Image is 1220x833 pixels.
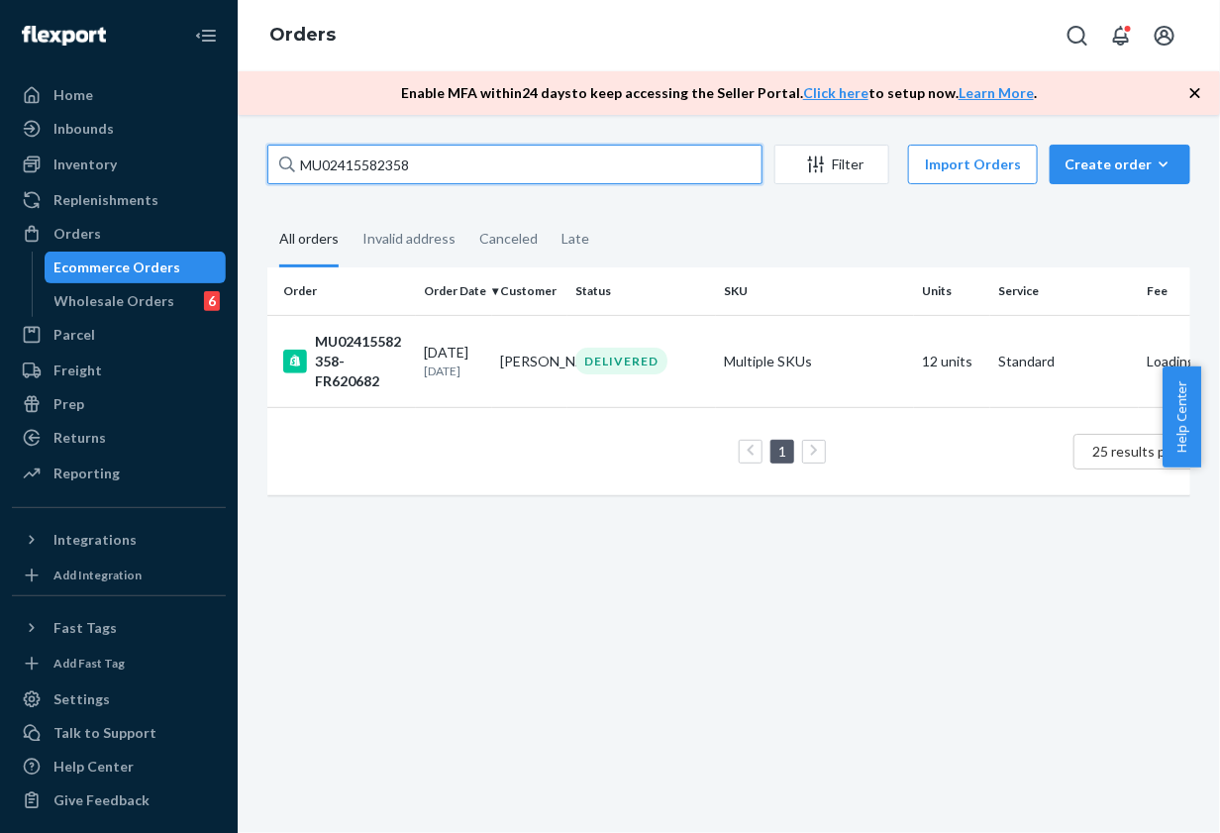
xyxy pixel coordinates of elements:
a: Wholesale Orders6 [45,285,227,317]
a: Ecommerce Orders [45,252,227,283]
div: Add Integration [53,567,142,583]
a: Click here [803,84,868,101]
a: Add Fast Tag [12,652,226,676]
div: 6 [204,291,220,311]
ol: breadcrumbs [254,7,352,64]
a: Freight [12,355,226,386]
button: Open Search Box [1058,16,1097,55]
th: Order [267,267,416,315]
div: Invalid address [362,213,456,264]
div: Reporting [53,464,120,483]
div: Ecommerce Orders [54,258,181,277]
div: Wholesale Orders [54,291,175,311]
button: Fast Tags [12,612,226,644]
div: Parcel [53,325,95,345]
a: Replenishments [12,184,226,216]
div: Create order [1065,155,1175,174]
div: Inbounds [53,119,114,139]
button: Give Feedback [12,784,226,816]
th: Order Date [416,267,492,315]
button: Help Center [1163,366,1201,468]
div: Inventory [53,155,117,174]
div: Give Feedback [53,790,150,810]
a: Returns [12,422,226,454]
a: Settings [12,683,226,715]
div: [DATE] [424,343,484,379]
div: MU02415582358-FR620682 [283,332,408,391]
td: 12 units [914,315,990,407]
div: Integrations [53,530,137,550]
a: Add Integration [12,564,226,587]
button: Import Orders [908,145,1038,184]
button: Integrations [12,524,226,556]
a: Help Center [12,751,226,782]
a: Learn More [959,84,1034,101]
th: Units [914,267,990,315]
th: Status [567,267,716,315]
div: Freight [53,361,102,380]
div: DELIVERED [575,348,667,374]
a: Parcel [12,319,226,351]
a: Inbounds [12,113,226,145]
div: Settings [53,689,110,709]
a: Talk to Support [12,717,226,749]
th: SKU [716,267,914,315]
a: Orders [269,24,336,46]
p: Standard [998,352,1131,371]
div: Home [53,85,93,105]
td: [PERSON_NAME] [492,315,568,407]
div: Customer [500,282,560,299]
button: Open notifications [1101,16,1141,55]
div: Help Center [53,757,134,777]
a: Page 1 is your current page [774,443,790,460]
p: [DATE] [424,363,484,379]
a: Orders [12,218,226,250]
div: Prep [53,394,84,414]
button: Filter [774,145,889,184]
button: Create order [1050,145,1190,184]
div: Add Fast Tag [53,655,125,672]
a: Home [12,79,226,111]
div: Late [561,213,589,264]
td: Multiple SKUs [716,315,914,407]
button: Open account menu [1145,16,1184,55]
img: Flexport logo [22,26,106,46]
p: Enable MFA within 24 days to keep accessing the Seller Portal. to setup now. . [401,83,1037,103]
div: Canceled [479,213,538,264]
div: Fast Tags [53,618,117,638]
div: Talk to Support [53,723,156,743]
div: Orders [53,224,101,244]
a: Reporting [12,458,226,489]
div: All orders [279,213,339,267]
a: Prep [12,388,226,420]
div: Replenishments [53,190,158,210]
div: Returns [53,428,106,448]
span: 25 results per page [1093,443,1213,460]
th: Service [990,267,1139,315]
a: Inventory [12,149,226,180]
input: Search orders [267,145,762,184]
div: Filter [775,155,888,174]
button: Close Navigation [186,16,226,55]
